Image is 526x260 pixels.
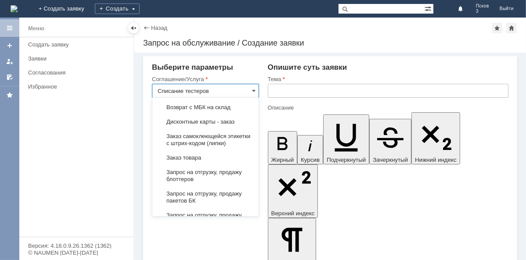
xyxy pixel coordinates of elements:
[128,23,139,33] div: Скрыть меню
[95,4,140,14] div: Создать
[25,38,132,51] a: Создать заявку
[11,5,18,12] a: Перейти на домашнюю страницу
[158,104,253,111] span: Возврат с МБК на склад
[373,157,408,163] span: Зачеркнутый
[268,105,507,110] div: Описание
[492,23,502,33] div: Добавить в избранное
[28,83,119,90] div: Избранное
[151,25,167,31] a: Назад
[158,169,253,183] span: Запрос на отгрузку, продажу блоттеров
[28,55,128,62] div: Заявки
[297,135,323,164] button: Курсив
[411,112,460,164] button: Нижний индекс
[28,23,44,34] div: Меню
[415,157,457,163] span: Нижний индекс
[506,23,517,33] div: Сделать домашней страницей
[152,76,257,82] div: Соглашение/Услуга
[143,39,517,47] div: Запрос на обслуживание / Создание заявки
[28,250,125,256] div: © NAUMEN [DATE]-[DATE]
[323,114,369,164] button: Подчеркнутый
[268,63,347,71] span: Опишите суть заявки
[158,212,253,226] span: Запрос на отгрузку, продажу подарочных пакетов
[369,119,411,164] button: Зачеркнутый
[158,190,253,204] span: Запрос на отгрузку, продажу пакетов БК
[271,210,315,217] span: Верхний индекс
[158,133,253,147] span: Заказ самоклеющейся этикетки с штрих-кодом (липки)
[28,69,128,76] div: Согласования
[3,39,17,53] a: Создать заявку
[476,4,489,9] span: Псков
[425,4,433,12] span: Расширенный поиск
[268,164,318,218] button: Верхний индекс
[28,243,125,249] div: Версия: 4.18.0.9.26.1362 (1362)
[301,157,320,163] span: Курсив
[25,52,132,65] a: Заявки
[28,41,128,48] div: Создать заявку
[25,66,132,79] a: Согласования
[476,9,489,14] span: 3
[268,76,507,82] div: Тема
[152,63,233,71] span: Выберите параметры
[271,157,294,163] span: Жирный
[158,154,253,161] span: Заказ товара
[3,70,17,84] a: Мои согласования
[327,157,366,163] span: Подчеркнутый
[268,131,298,164] button: Жирный
[11,5,18,12] img: logo
[158,118,253,125] span: Дисконтные карты - заказ
[3,54,17,68] a: Мои заявки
